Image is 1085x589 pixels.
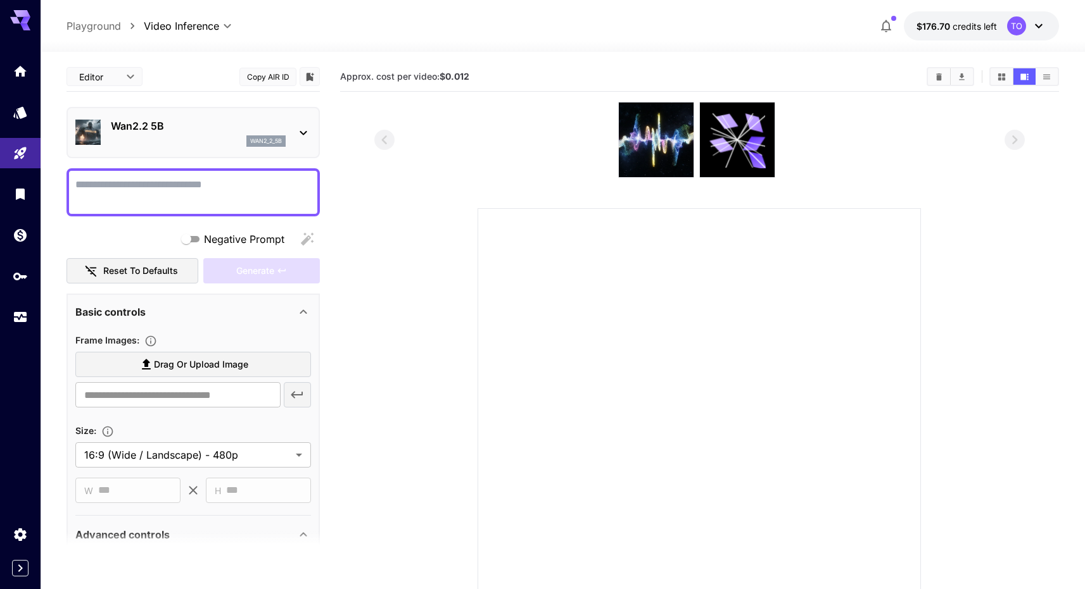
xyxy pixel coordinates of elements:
button: Reset to defaults [67,258,198,284]
div: Home [13,63,28,79]
span: Drag or upload image [154,357,248,373]
div: TO [1007,16,1026,35]
div: Show videos in grid viewShow videos in video viewShow videos in list view [989,67,1059,86]
span: Negative Prompt [204,232,284,247]
span: credits left [953,21,997,32]
button: Show videos in video view [1013,68,1036,85]
div: $176.70076 [917,20,997,33]
button: Add to library [304,69,315,84]
button: Upload frame images. [139,335,162,347]
div: Settings [13,526,28,542]
span: Editor [79,70,118,84]
button: Clear videos [928,68,950,85]
b: $0.012 [440,71,469,82]
span: W [84,483,93,498]
p: Wan2.2 5B [111,118,286,133]
p: wan2_2_5b [250,137,282,146]
span: $176.70 [917,21,953,32]
div: API Keys [13,268,28,284]
button: Show videos in list view [1036,68,1058,85]
div: Models [13,104,28,120]
div: Wan2.2 5Bwan2_2_5b [75,113,311,152]
button: Copy AIR ID [239,68,296,86]
label: Drag or upload image [75,352,311,378]
div: Wallet [13,227,28,243]
p: Advanced controls [75,527,170,542]
span: H [215,483,221,498]
div: Clear videosDownload All [927,67,974,86]
span: Frame Images : [75,335,139,345]
button: Adjust the dimensions of the generated image by specifying its width and height in pixels, or sel... [96,425,119,438]
button: Expand sidebar [12,560,29,576]
nav: breadcrumb [67,18,144,34]
span: 16:9 (Wide / Landscape) - 480p [84,447,291,462]
span: Size : [75,425,96,436]
div: Playground [13,146,28,161]
div: Library [13,186,28,202]
div: Advanced controls [75,519,311,550]
div: Basic controls [75,297,311,327]
button: Download All [951,68,973,85]
span: Video Inference [144,18,219,34]
div: Usage [13,309,28,325]
button: $176.70076TO [904,11,1059,40]
span: Approx. cost per video: [340,71,469,82]
button: Show videos in grid view [991,68,1013,85]
a: Playground [67,18,121,34]
p: Basic controls [75,304,146,319]
img: wMF47wAAAAZJREFUAwB4zeuPQRNSmAAAAABJRU5ErkJggg== [619,102,694,177]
